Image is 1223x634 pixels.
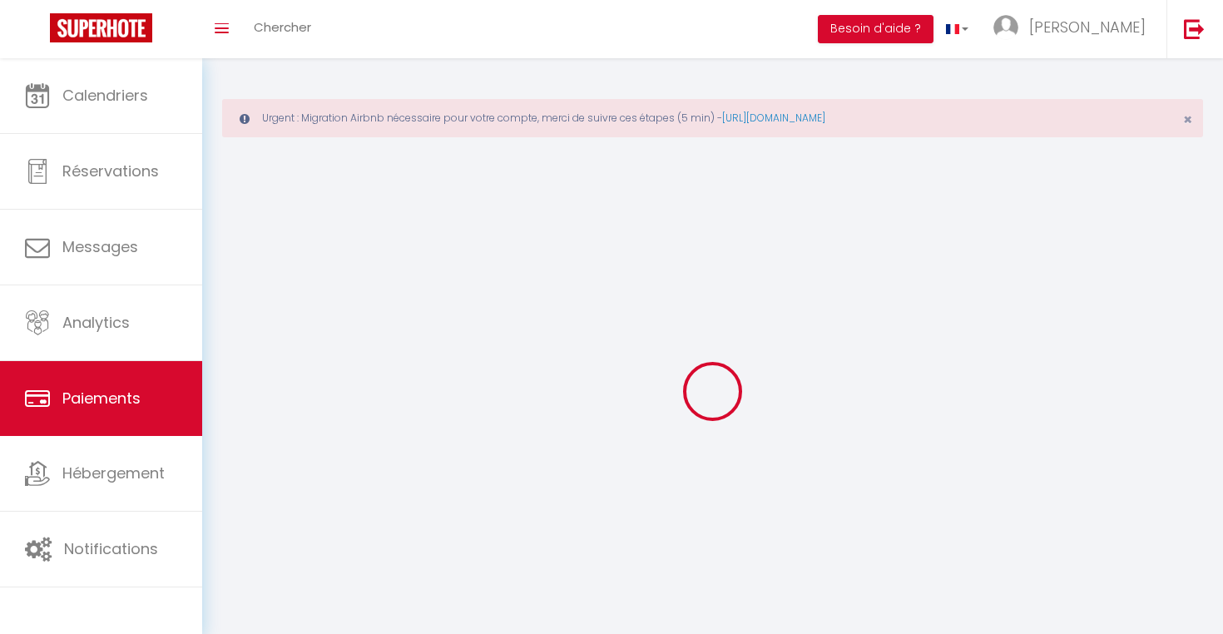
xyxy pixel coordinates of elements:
[722,111,825,125] a: [URL][DOMAIN_NAME]
[1029,17,1146,37] span: [PERSON_NAME]
[993,15,1018,40] img: ...
[1184,18,1205,39] img: logout
[254,18,311,36] span: Chercher
[818,15,933,43] button: Besoin d'aide ?
[64,538,158,559] span: Notifications
[222,99,1203,137] div: Urgent : Migration Airbnb nécessaire pour votre compte, merci de suivre ces étapes (5 min) -
[50,13,152,42] img: Super Booking
[62,85,148,106] span: Calendriers
[1183,109,1192,130] span: ×
[62,312,130,333] span: Analytics
[62,463,165,483] span: Hébergement
[62,161,159,181] span: Réservations
[1183,112,1192,127] button: Close
[62,388,141,409] span: Paiements
[62,236,138,257] span: Messages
